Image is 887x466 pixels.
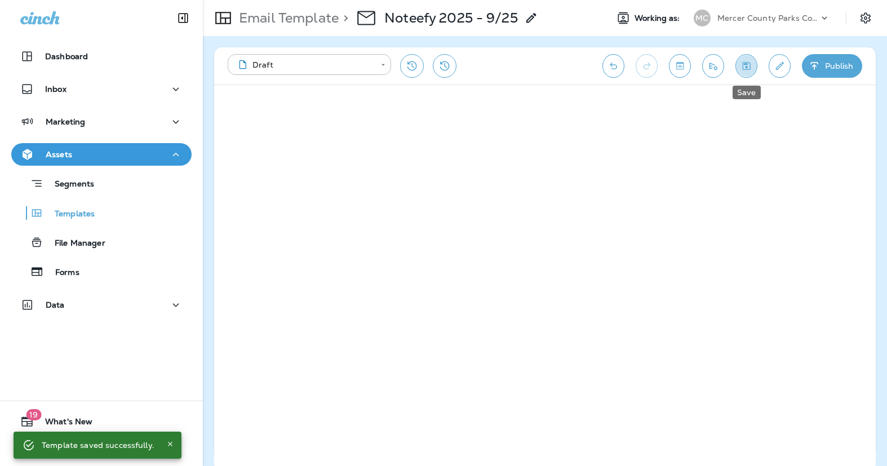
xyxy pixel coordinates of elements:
div: MC [694,10,711,26]
button: Undo [602,54,624,78]
p: File Manager [43,238,105,249]
button: Dashboard [11,45,192,68]
button: View Changelog [433,54,456,78]
button: File Manager [11,230,192,254]
p: Inbox [45,85,66,94]
button: Publish [802,54,862,78]
button: Forms [11,260,192,283]
button: Data [11,294,192,316]
button: Collapse Sidebar [167,7,199,29]
span: Working as: [635,14,682,23]
button: Support [11,437,192,460]
p: Mercer County Parks Commission [717,14,819,23]
button: Restore from previous version [400,54,424,78]
p: Data [46,300,65,309]
div: Draft [236,59,373,70]
button: Marketing [11,110,192,133]
p: Forms [44,268,79,278]
p: Assets [46,150,72,159]
span: What's New [34,417,92,431]
button: Assets [11,143,192,166]
button: 19What's New [11,410,192,433]
button: Close [163,437,177,451]
span: 19 [26,409,41,420]
p: Noteefy 2025 - 9/25 [384,10,518,26]
p: Email Template [234,10,339,26]
div: Save [733,86,761,99]
div: Template saved successfully. [42,435,154,455]
p: Templates [43,209,95,220]
button: Templates [11,201,192,225]
button: Settings [855,8,876,28]
p: > [339,10,348,26]
button: Toggle preview [669,54,691,78]
button: Edit details [769,54,791,78]
button: Segments [11,171,192,196]
p: Dashboard [45,52,88,61]
p: Segments [43,179,94,190]
p: Marketing [46,117,85,126]
button: Inbox [11,78,192,100]
button: Send test email [702,54,724,78]
button: Save [735,54,757,78]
